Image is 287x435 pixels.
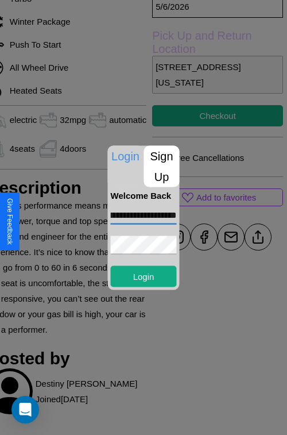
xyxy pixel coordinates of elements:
[6,198,14,245] div: Give Feedback
[111,265,177,287] button: Login
[144,145,180,187] p: Sign Up
[11,396,39,424] div: Open Intercom Messenger
[111,190,177,200] h4: Welcome Back
[108,145,143,166] p: Login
